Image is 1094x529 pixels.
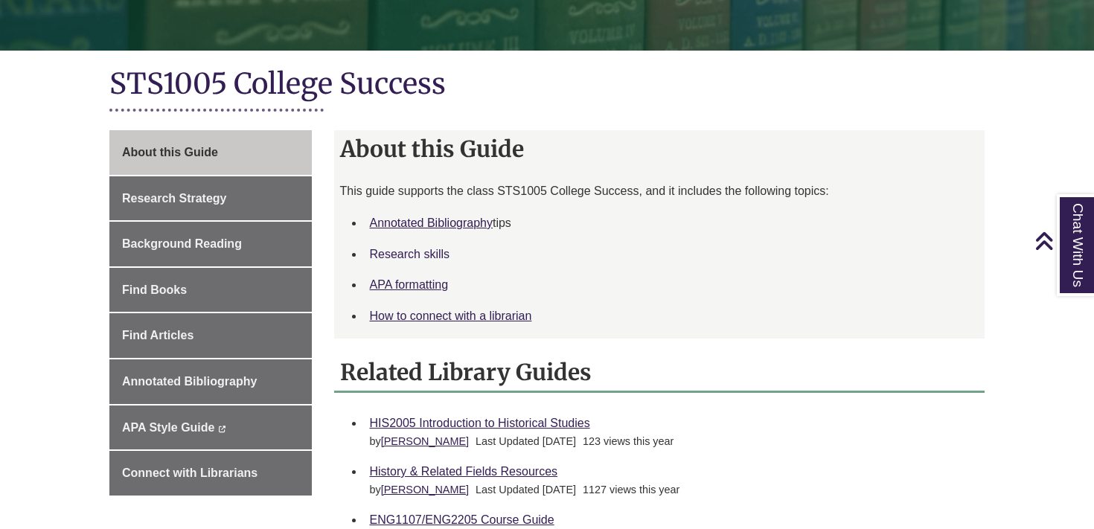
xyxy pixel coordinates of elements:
a: APA Style Guide [109,405,312,450]
a: History & Related Fields Resources [370,465,558,478]
span: Find Books [122,283,187,296]
span: Connect with Librarians [122,467,257,479]
a: APA formatting [370,278,449,291]
a: Annotated Bibliography [109,359,312,404]
a: How to connect with a librarian [370,310,532,322]
a: Find Articles [109,313,312,358]
span: 123 views this year [583,435,674,447]
span: by [370,435,473,447]
a: Find Books [109,268,312,312]
li: tips [364,208,979,239]
span: by [370,484,473,496]
span: Research Strategy [122,192,227,205]
a: Annotated Bibliography [370,217,493,229]
a: HIS2005 Introduction to Historical Studies [370,417,590,429]
a: Background Reading [109,222,312,266]
a: About this Guide [109,130,312,175]
div: Guide Page Menu [109,130,312,496]
h2: About this Guide [334,130,985,167]
a: [PERSON_NAME] [381,484,469,496]
a: Research Strategy [109,176,312,221]
span: APA Style Guide [122,421,214,434]
a: Back to Top [1034,231,1090,251]
i: This link opens in a new window [218,426,226,432]
span: Annotated Bibliography [122,375,257,388]
p: This guide supports the class STS1005 College Success, and it includes the following topics: [340,182,979,200]
a: ENG1107/ENG2205 Course Guide [370,513,554,526]
span: Last Updated [DATE] [476,435,576,447]
a: Research skills [370,248,450,260]
a: Connect with Librarians [109,451,312,496]
span: Background Reading [122,237,242,250]
span: 1127 views this year [583,484,679,496]
span: About this Guide [122,146,218,158]
h2: Related Library Guides [334,353,985,393]
span: Last Updated [DATE] [476,484,576,496]
span: Find Articles [122,329,193,342]
h1: STS1005 College Success [109,65,985,105]
a: [PERSON_NAME] [381,435,469,447]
